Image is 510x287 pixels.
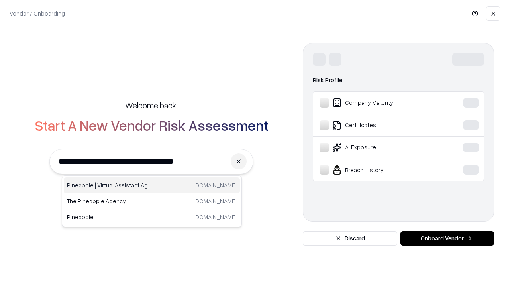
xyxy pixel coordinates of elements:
div: Suggestions [62,175,242,227]
p: Pineapple [67,213,152,221]
p: Vendor / Onboarding [10,9,65,18]
button: Discard [303,231,397,246]
h5: Welcome back, [125,100,178,111]
button: Onboard Vendor [400,231,494,246]
div: Risk Profile [313,75,484,85]
p: [DOMAIN_NAME] [194,181,237,189]
div: Company Maturity [320,98,439,108]
div: AI Exposure [320,143,439,152]
p: [DOMAIN_NAME] [194,197,237,205]
p: Pineapple | Virtual Assistant Agency [67,181,152,189]
p: [DOMAIN_NAME] [194,213,237,221]
div: Certificates [320,120,439,130]
h2: Start A New Vendor Risk Assessment [35,117,269,133]
p: The Pineapple Agency [67,197,152,205]
div: Breach History [320,165,439,175]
